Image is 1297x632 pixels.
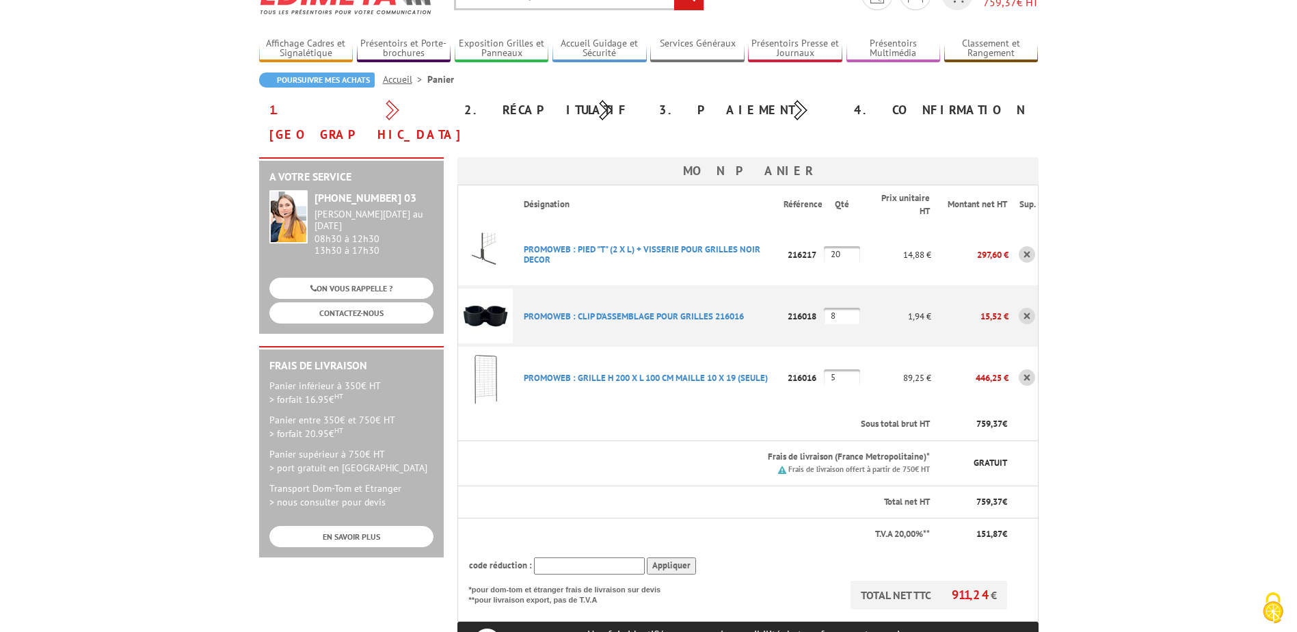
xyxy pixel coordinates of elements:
[942,198,1007,211] p: Montant net HT
[458,289,513,343] img: PROMOWEB : CLIP D'ASSEMBLAGE POUR GRILLES 216016
[931,304,1008,328] p: 15,52 €
[315,191,416,205] strong: [PHONE_NUMBER] 03
[269,482,433,509] p: Transport Dom-Tom et Etranger
[457,157,1039,185] h3: Mon panier
[784,366,824,390] p: 216016
[851,581,1007,609] p: TOTAL NET TTC €
[846,38,941,60] a: Présentoirs Multimédia
[269,413,433,440] p: Panier entre 350€ et 750€ HT
[269,379,433,406] p: Panier inférieur à 350€ HT
[269,447,433,475] p: Panier supérieur à 750€ HT
[357,38,451,60] a: Présentoirs et Porte-brochures
[269,462,427,474] span: > port gratuit en [GEOGRAPHIC_DATA]
[931,366,1008,390] p: 446,25 €
[1008,185,1038,224] th: Sup.
[454,98,649,122] div: 2. Récapitulatif
[944,38,1039,60] a: Classement et Rangement
[952,587,991,603] span: 911,24
[650,38,745,60] a: Services Généraux
[458,350,513,405] img: PROMOWEB : GRILLE H 200 X L 100 CM MAILLE 10 X 19 (SEULE)
[269,171,433,183] h2: A votre service
[469,559,532,571] span: code réduction :
[269,302,433,324] a: CONTACTEZ-NOUS
[844,98,1039,122] div: 4. Confirmation
[524,243,760,265] a: PROMOWEB : PIED "T" (2 X L) + VISSERIE POUR GRILLES NOIR DECOR
[259,73,375,88] a: Poursuivre mes achats
[334,391,343,401] sup: HT
[524,311,744,322] a: PROMOWEB : CLIP D'ASSEMBLAGE POUR GRILLES 216016
[784,198,823,211] p: Référence
[259,98,454,147] div: 1. [GEOGRAPHIC_DATA]
[860,366,931,390] p: 89,25 €
[427,73,454,86] li: Panier
[784,304,824,328] p: 216018
[269,526,433,547] a: EN SAVOIR PLUS
[942,496,1007,509] p: €
[824,185,860,224] th: Qté
[976,528,1002,540] span: 151,87
[269,190,308,243] img: widget-service.jpg
[931,243,1008,267] p: 297,60 €
[269,393,343,406] span: > forfait 16.95€
[976,496,1002,508] span: 759,37
[469,496,931,509] p: Total net HT
[784,243,824,267] p: 216217
[469,581,674,606] p: *pour dom-tom et étranger frais de livraison sur devis **pour livraison export, pas de T.V.A
[524,372,768,384] a: PROMOWEB : GRILLE H 200 X L 100 CM MAILLE 10 X 19 (SEULE)
[469,528,931,541] p: T.V.A 20,00%**
[871,192,930,218] p: Prix unitaire HT
[513,408,932,440] th: Sous total brut HT
[1249,585,1297,632] button: Cookies (fenêtre modale)
[455,38,549,60] a: Exposition Grilles et Panneaux
[860,243,931,267] p: 14,88 €
[315,209,433,256] div: 08h30 à 12h30 13h30 à 17h30
[647,557,696,575] input: Appliquer
[269,278,433,299] a: ON VOUS RAPPELLE ?
[524,451,931,464] p: Frais de livraison (France Metropolitaine)*
[458,227,513,282] img: PROMOWEB : PIED
[269,496,386,508] span: > nous consulter pour devis
[974,457,1007,469] span: GRATUIT
[383,73,427,85] a: Accueil
[269,427,343,440] span: > forfait 20.95€
[552,38,647,60] a: Accueil Guidage et Sécurité
[315,209,433,232] div: [PERSON_NAME][DATE] au [DATE]
[1256,591,1290,625] img: Cookies (fenêtre modale)
[649,98,844,122] div: 3. Paiement
[334,425,343,435] sup: HT
[860,304,931,328] p: 1,94 €
[788,464,930,474] small: Frais de livraison offert à partir de 750€ HT
[942,418,1007,431] p: €
[748,38,842,60] a: Présentoirs Presse et Journaux
[942,528,1007,541] p: €
[259,38,353,60] a: Affichage Cadres et Signalétique
[269,360,433,372] h2: Frais de Livraison
[778,466,786,474] img: picto.png
[976,418,1002,430] span: 759,37
[513,185,784,224] th: Désignation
